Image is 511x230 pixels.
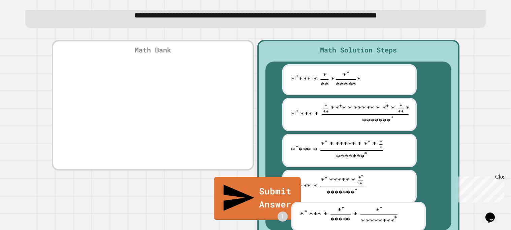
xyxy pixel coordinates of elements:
[214,177,301,220] a: Submit Answer
[313,38,404,62] div: Math Solution Steps
[455,174,504,202] iframe: chat widget
[3,3,46,43] div: Chat with us now!Close
[483,203,504,223] iframe: chat widget
[128,38,178,62] div: Math Bank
